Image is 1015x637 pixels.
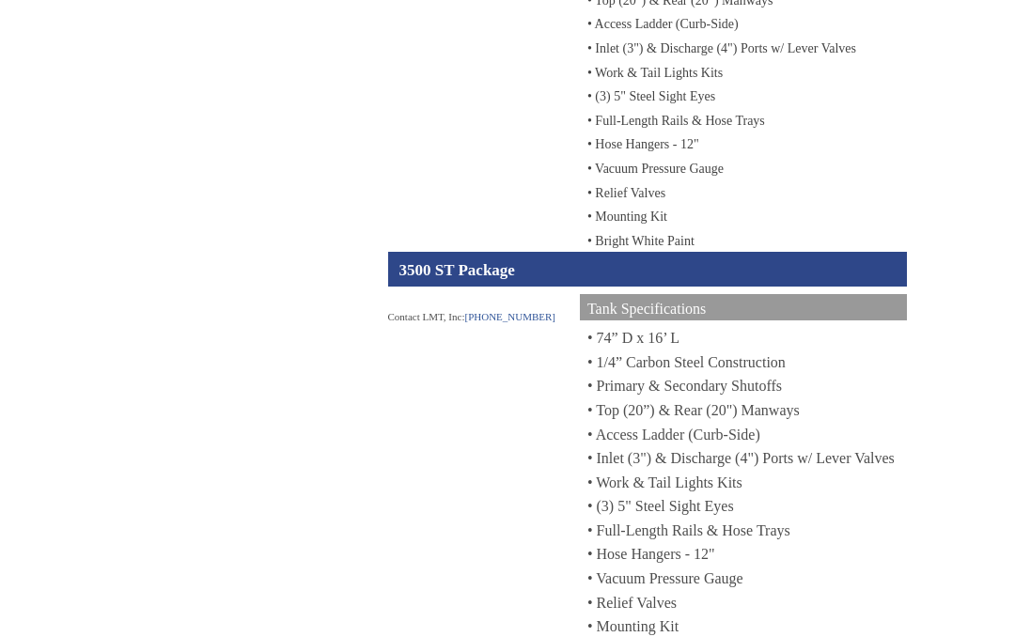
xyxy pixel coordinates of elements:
[388,311,556,322] span: Contact LMT, Inc:
[587,301,706,317] span: Tank Specifications
[464,311,555,322] a: [PHONE_NUMBER]
[399,261,515,279] span: 3500 ST Package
